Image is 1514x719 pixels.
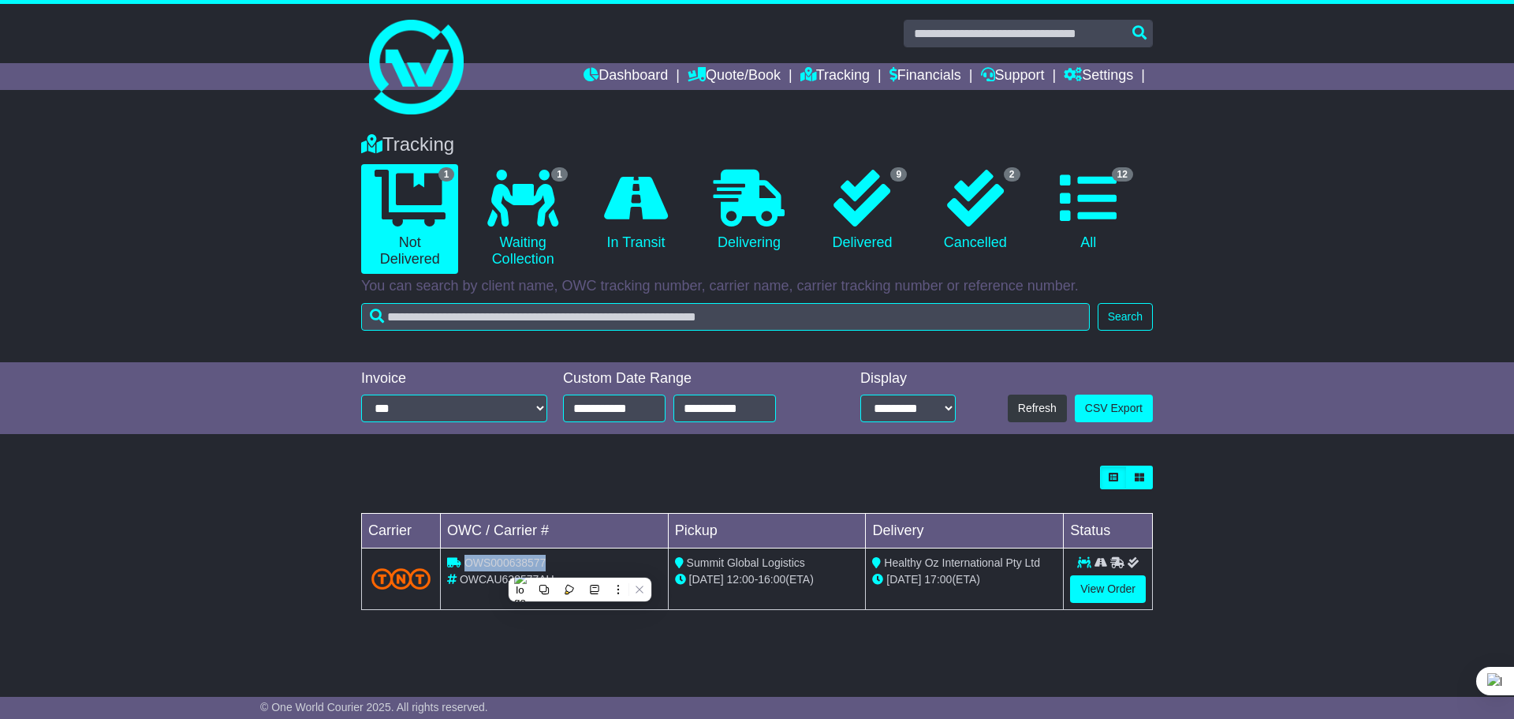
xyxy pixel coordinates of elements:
span: 12 [1112,167,1133,182]
td: OWC / Carrier # [441,514,669,549]
span: 12:00 [727,573,755,586]
span: OWS000638577 [464,556,546,569]
button: Refresh [1008,395,1067,422]
a: 1 Waiting Collection [474,164,571,274]
span: [DATE] [886,573,921,586]
p: You can search by client name, OWC tracking number, carrier name, carrier tracking number or refe... [361,278,1153,295]
span: Summit Global Logistics [687,556,805,569]
a: Tracking [800,63,870,90]
a: Support [981,63,1045,90]
td: Carrier [362,514,441,549]
a: CSV Export [1075,395,1153,422]
div: Tracking [353,133,1161,156]
span: Healthy Oz International Pty Ltd [884,556,1040,569]
div: Custom Date Range [563,370,816,388]
span: 1 [438,167,455,182]
span: 16:00 [758,573,785,586]
a: 12 All [1040,164,1137,257]
button: Search [1098,303,1153,331]
a: In Transit [587,164,684,257]
a: Quote/Book [688,63,781,90]
a: 1 Not Delivered [361,164,458,274]
span: 2 [1004,167,1020,182]
span: [DATE] [689,573,724,586]
span: 1 [551,167,568,182]
td: Pickup [668,514,866,549]
span: OWCAU638577AU [460,573,554,586]
a: Delivering [700,164,797,257]
div: - (ETA) [675,571,860,588]
a: 2 Cancelled [927,164,1024,257]
a: Financials [889,63,961,90]
a: View Order [1070,575,1146,603]
div: Display [860,370,956,388]
div: (ETA) [872,571,1057,588]
span: 9 [890,167,907,182]
td: Delivery [866,514,1064,549]
a: Settings [1064,63,1133,90]
a: 9 Delivered [814,164,911,257]
img: TNT_Domestic.png [371,568,431,590]
a: Dashboard [584,63,668,90]
span: © One World Courier 2025. All rights reserved. [260,701,488,713]
td: Status [1064,514,1153,549]
div: Invoice [361,370,547,388]
span: 17:00 [924,573,952,586]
